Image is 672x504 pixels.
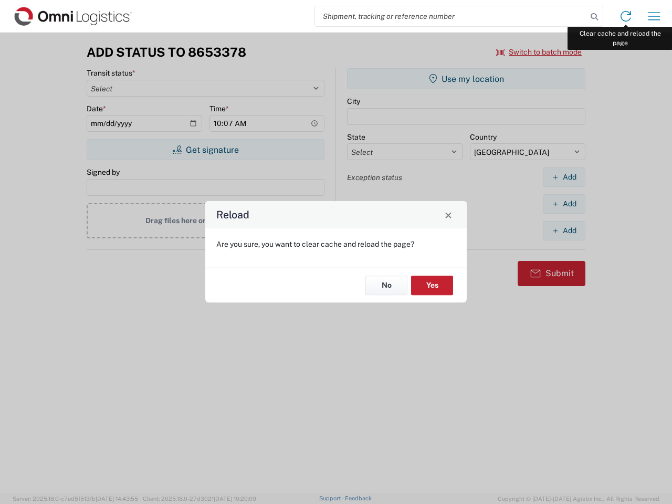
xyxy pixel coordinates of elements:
input: Shipment, tracking or reference number [315,6,587,26]
h4: Reload [216,207,249,223]
p: Are you sure, you want to clear cache and reload the page? [216,239,456,249]
button: Close [441,207,456,222]
button: Yes [411,276,453,295]
button: No [365,276,407,295]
